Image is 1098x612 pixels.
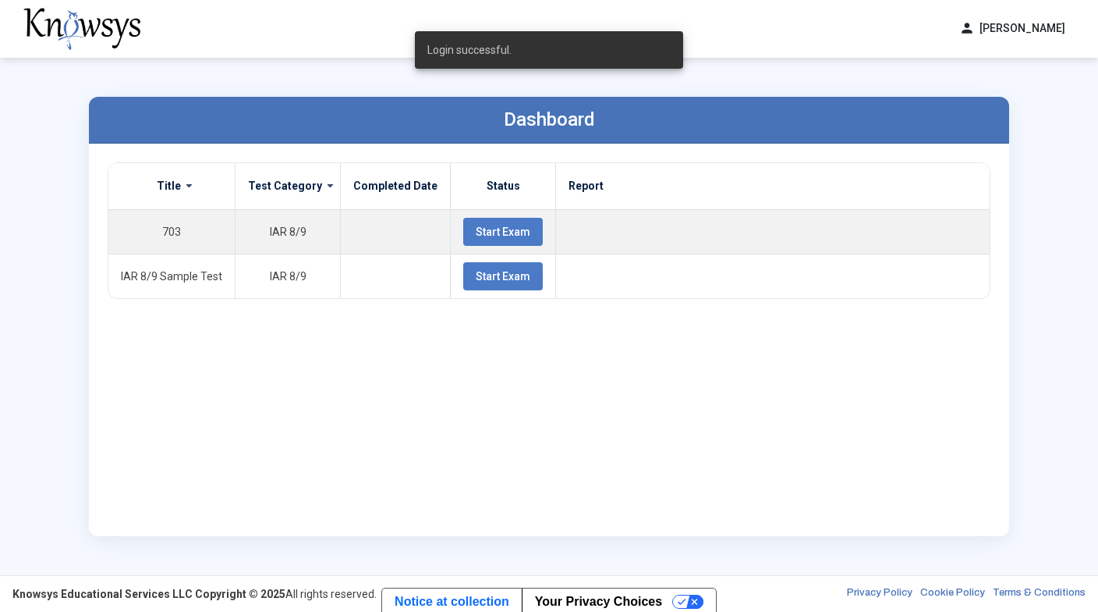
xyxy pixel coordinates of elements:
a: Privacy Policy [847,586,912,602]
span: person [959,20,975,37]
td: IAR 8/9 [236,254,341,298]
label: Completed Date [353,179,437,193]
img: knowsys-logo.png [23,8,140,50]
span: Start Exam [476,226,530,238]
button: Start Exam [463,218,543,246]
th: Report [556,163,990,210]
div: All rights reserved. [12,586,377,602]
a: Terms & Conditions [993,586,1086,602]
a: Cookie Policy [920,586,985,602]
strong: Knowsys Educational Services LLC Copyright © 2025 [12,588,285,600]
label: Dashboard [504,109,595,130]
button: Start Exam [463,262,543,290]
label: Test Category [248,179,322,193]
span: Start Exam [476,270,530,283]
td: IAR 8/9 [236,209,341,254]
span: Login successful. [427,42,512,58]
button: person[PERSON_NAME] [950,16,1075,41]
th: Status [451,163,556,210]
td: IAR 8/9 Sample Test [108,254,236,298]
td: 703 [108,209,236,254]
label: Title [157,179,181,193]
